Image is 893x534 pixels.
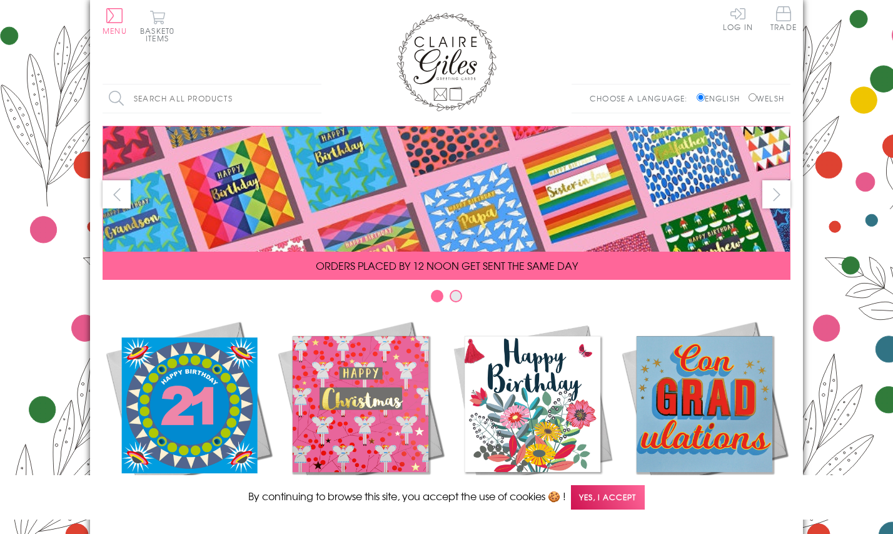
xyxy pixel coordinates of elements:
button: prev [103,180,131,208]
input: Search all products [103,85,321,113]
button: Carousel Page 2 [450,290,462,302]
span: 0 items [146,25,174,44]
img: Claire Giles Greetings Cards [396,13,497,111]
input: English [697,93,705,101]
button: next [762,180,790,208]
p: Choose a language: [590,93,694,104]
span: ORDERS PLACED BY 12 NOON GET SENT THE SAME DAY [316,258,578,273]
a: Academic [618,318,790,515]
button: Carousel Page 1 (Current Slide) [431,290,443,302]
a: Birthdays [446,318,618,515]
label: Welsh [749,93,784,104]
span: Menu [103,25,127,36]
a: Christmas [275,318,446,515]
button: Basket0 items [140,10,174,42]
button: Menu [103,8,127,34]
input: Welsh [749,93,757,101]
label: English [697,93,746,104]
span: Yes, I accept [571,485,645,510]
a: Trade [770,6,797,33]
span: Trade [770,6,797,31]
a: New Releases [103,318,275,515]
a: Log In [723,6,753,31]
div: Carousel Pagination [103,289,790,309]
input: Search [309,85,321,113]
